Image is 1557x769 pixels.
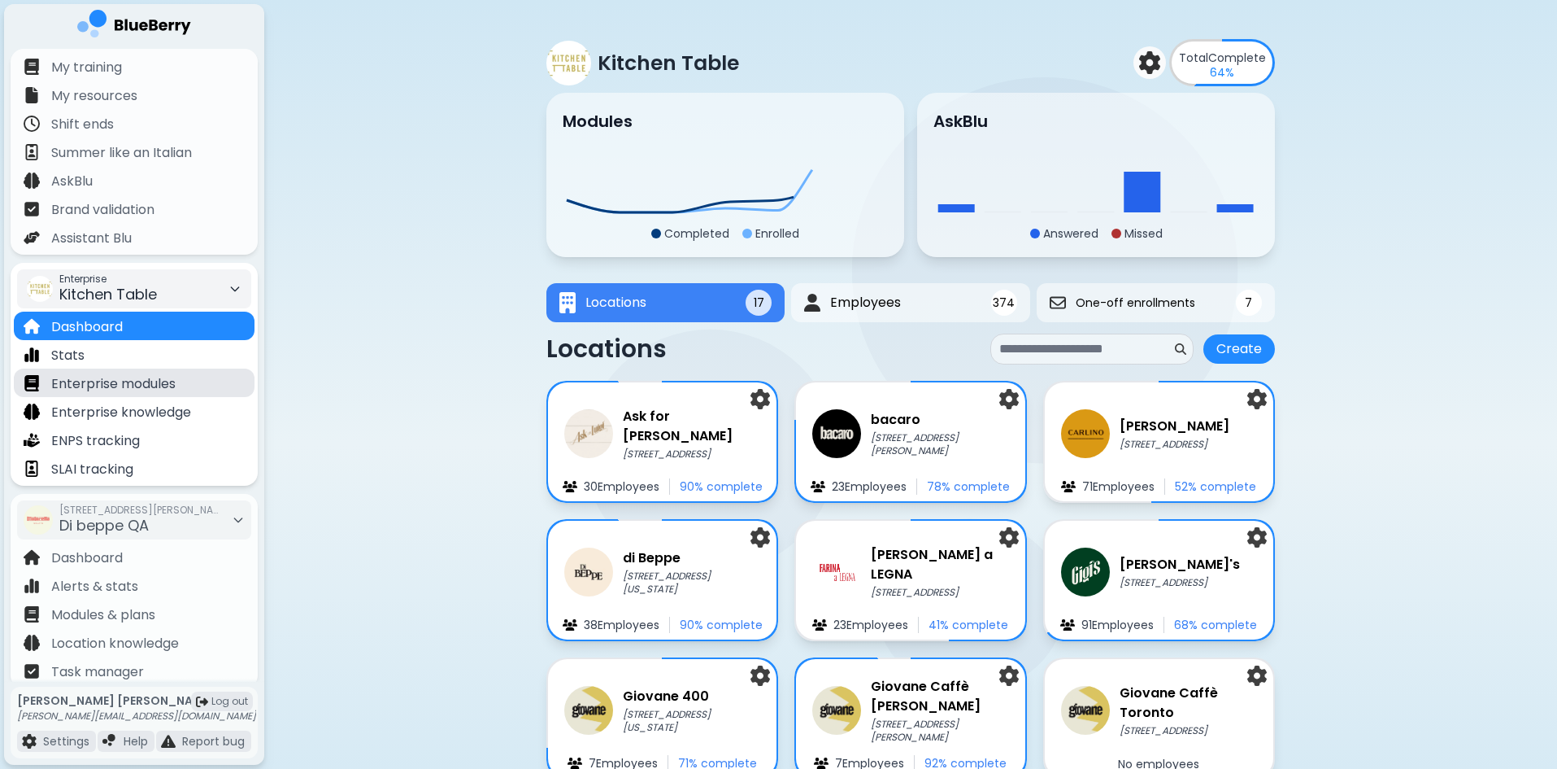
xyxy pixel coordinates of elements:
[812,619,827,631] img: file icon
[51,229,132,248] p: Assistant Blu
[51,431,140,451] p: ENPS tracking
[51,143,192,163] p: Summer like an Italian
[871,410,1008,430] h3: bacaro
[1120,576,1240,589] p: [STREET_ADDRESS]
[24,404,40,420] img: file icon
[51,605,155,625] p: Modules & plans
[623,407,760,446] h3: Ask for [PERSON_NAME]
[1179,50,1208,66] span: Total
[750,527,770,548] img: settings
[24,87,40,103] img: file icon
[680,618,763,632] p: 90 % complete
[871,718,1008,744] p: [STREET_ADDRESS][PERSON_NAME]
[1203,334,1275,364] button: Create
[51,58,122,77] p: My training
[182,734,245,749] p: Report bug
[1081,618,1154,632] p: 91 Employee s
[812,686,861,735] img: company thumbnail
[999,527,1019,548] img: settings
[623,570,760,596] p: [STREET_ADDRESS][US_STATE]
[1247,389,1267,409] img: settings
[1179,50,1266,65] p: Complete
[1050,295,1066,311] img: One-off enrollments
[51,403,191,422] p: Enterprise knowledge
[680,479,763,494] p: 90 % complete
[24,59,40,75] img: file icon
[1124,226,1163,241] p: Missed
[24,375,40,391] img: file icon
[1175,343,1186,355] img: search icon
[563,619,577,631] img: file icon
[563,109,633,133] h3: Modules
[623,687,760,706] h3: Giovane 400
[1174,618,1257,632] p: 68 % complete
[51,317,123,337] p: Dashboard
[24,116,40,132] img: file icon
[24,229,40,246] img: file icon
[546,41,591,85] img: company thumbnail
[1138,51,1161,74] img: settings
[927,479,1010,494] p: 78 % complete
[51,346,85,365] p: Stats
[1210,65,1234,80] p: 64 %
[1061,481,1076,492] img: file icon
[811,481,825,492] img: file icon
[211,695,248,708] span: Log out
[568,758,582,769] img: file icon
[812,409,861,458] img: company thumbnail
[1247,666,1267,686] img: settings
[17,693,256,708] p: [PERSON_NAME] [PERSON_NAME]
[1245,295,1252,310] span: 7
[559,292,576,314] img: Locations
[584,479,659,494] p: 30 Employee s
[22,734,37,749] img: file icon
[1120,555,1240,575] h3: [PERSON_NAME]'s
[585,293,646,312] span: Locations
[546,334,667,364] p: Locations
[1061,686,1110,735] img: company thumbnail
[832,479,907,494] p: 23 Employee s
[24,347,40,363] img: file icon
[124,734,148,749] p: Help
[51,548,123,568] p: Dashboard
[59,273,157,286] span: Enterprise
[755,226,799,241] p: Enrolled
[77,10,191,43] img: company logo
[929,618,1008,632] p: 41 % complete
[871,586,1008,599] p: [STREET_ADDRESS]
[24,505,53,535] img: company thumbnail
[51,374,176,394] p: Enterprise modules
[933,109,988,133] h3: AskBlu
[24,549,40,566] img: file icon
[598,50,739,76] p: Kitchen Table
[833,618,908,632] p: 23 Employee s
[43,734,89,749] p: Settings
[24,201,40,217] img: file icon
[51,662,144,682] p: Task manager
[196,696,208,708] img: logout
[24,318,40,334] img: file icon
[1120,684,1257,723] h3: Giovane Caffè Toronto
[871,431,1008,457] p: [STREET_ADDRESS][PERSON_NAME]
[1120,724,1257,737] p: [STREET_ADDRESS]
[102,734,117,749] img: file icon
[51,577,138,596] p: Alerts & stats
[51,115,114,134] p: Shift ends
[564,686,613,735] img: company thumbnail
[546,283,785,322] button: LocationsLocations17
[750,666,770,686] img: settings
[871,545,1008,584] h3: [PERSON_NAME] a LEGNA
[24,606,40,623] img: file icon
[754,295,764,310] span: 17
[1061,409,1110,458] img: company thumbnail
[59,504,222,517] span: [STREET_ADDRESS][PERSON_NAME]
[814,758,829,769] img: file icon
[1037,283,1275,322] button: One-off enrollmentsOne-off enrollments7
[584,618,659,632] p: 38 Employee s
[830,293,901,312] span: Employees
[623,448,760,461] p: [STREET_ADDRESS]
[623,708,760,734] p: [STREET_ADDRESS][US_STATE]
[24,663,40,679] img: file icon
[51,460,133,479] p: SLAI tracking
[563,481,577,492] img: file icon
